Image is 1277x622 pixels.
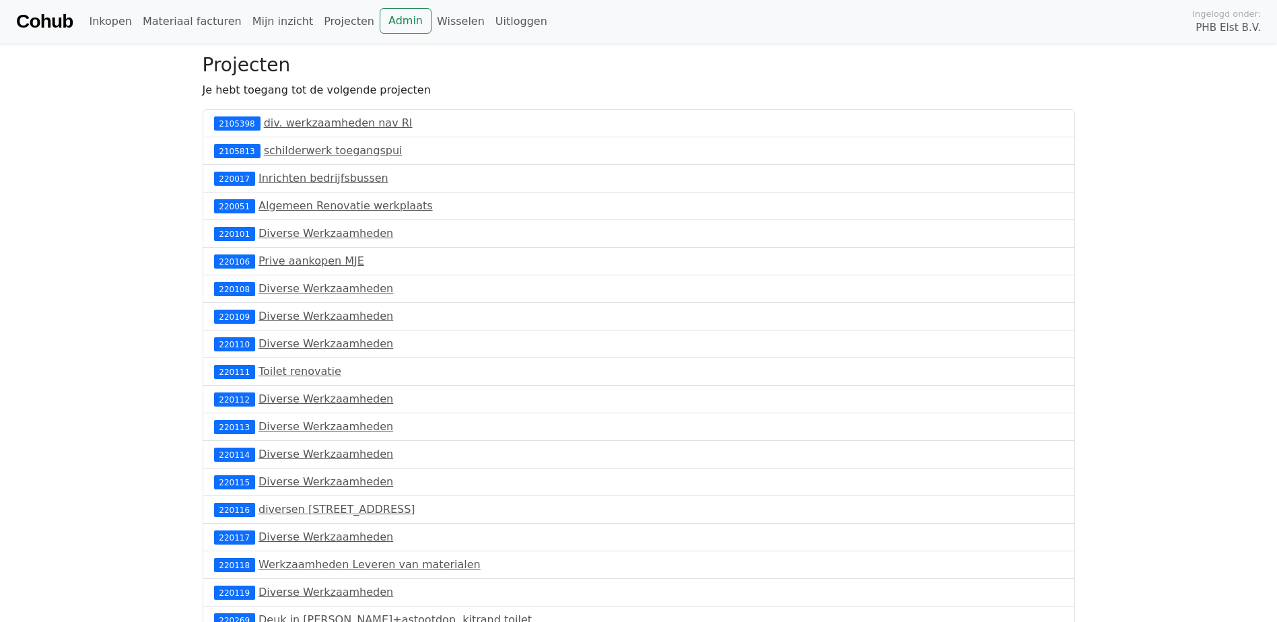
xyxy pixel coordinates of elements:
div: 220115 [214,475,255,489]
a: schilderwerk toegangspui [264,144,403,157]
a: Inkopen [83,8,137,35]
a: Cohub [16,5,73,38]
a: Toilet renovatie [258,365,341,378]
a: Diverse Werkzaamheden [258,586,393,598]
div: 220112 [214,392,255,406]
a: Diverse Werkzaamheden [258,530,393,543]
a: Diverse Werkzaamheden [258,227,393,240]
a: Wisselen [432,8,490,35]
div: 220110 [214,337,255,351]
div: 220017 [214,172,255,185]
a: Werkzaamheden Leveren van materialen [258,558,481,571]
a: Diverse Werkzaamheden [258,392,393,405]
div: 220106 [214,254,255,268]
a: Diverse Werkzaamheden [258,310,393,322]
a: Diverse Werkzaamheden [258,475,393,488]
a: Mijn inzicht [247,8,319,35]
a: Projecten [318,8,380,35]
a: Diverse Werkzaamheden [258,282,393,295]
span: Ingelogd onder: [1192,7,1261,20]
div: 220111 [214,365,255,378]
a: Admin [380,8,432,34]
a: Uitloggen [490,8,553,35]
div: 220118 [214,558,255,572]
a: Prive aankopen MJE [258,254,364,267]
a: Diverse Werkzaamheden [258,337,393,350]
a: Inrichten bedrijfsbussen [258,172,388,184]
p: Je hebt toegang tot de volgende projecten [203,82,1075,98]
div: 220051 [214,199,255,213]
div: 220108 [214,282,255,296]
a: Diverse Werkzaamheden [258,420,393,433]
div: 220117 [214,530,255,544]
div: 220116 [214,503,255,516]
a: Algemeen Renovatie werkplaats [258,199,433,212]
div: 220119 [214,586,255,599]
a: diversen [STREET_ADDRESS] [258,503,415,516]
a: Diverse Werkzaamheden [258,448,393,460]
span: PHB Elst B.V. [1196,20,1261,36]
a: div. werkzaamheden nav RI [264,116,413,129]
div: 220109 [214,310,255,323]
div: 220113 [214,420,255,434]
h3: Projecten [203,54,1075,77]
a: Materiaal facturen [137,8,247,35]
div: 220101 [214,227,255,240]
div: 2105398 [214,116,261,130]
div: 2105813 [214,144,261,158]
div: 220114 [214,448,255,461]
